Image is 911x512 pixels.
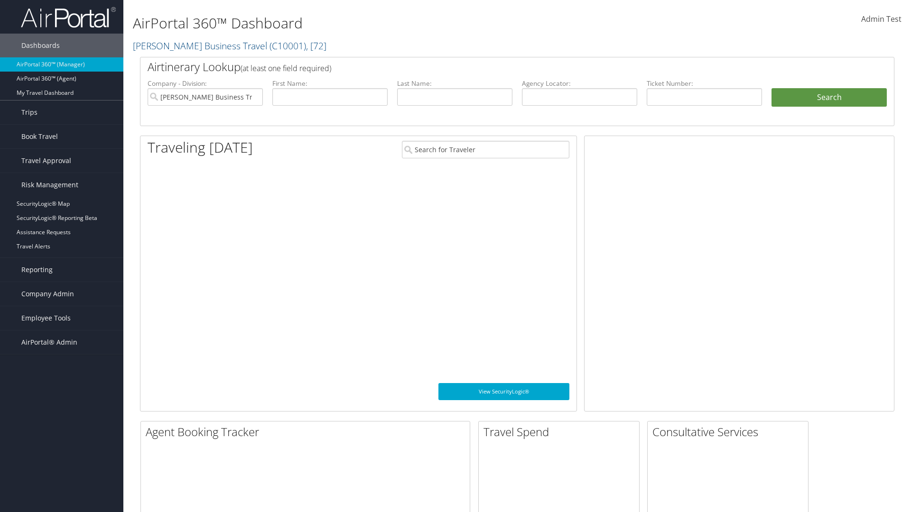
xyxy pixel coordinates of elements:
[21,258,53,282] span: Reporting
[21,6,116,28] img: airportal-logo.png
[397,79,512,88] label: Last Name:
[772,88,887,107] button: Search
[21,330,77,354] span: AirPortal® Admin
[483,424,639,440] h2: Travel Spend
[402,141,569,158] input: Search for Traveler
[861,14,902,24] span: Admin Test
[148,59,824,75] h2: Airtinerary Lookup
[21,34,60,57] span: Dashboards
[241,63,331,73] span: (at least one field required)
[270,39,306,52] span: ( C10001 )
[21,101,37,124] span: Trips
[133,13,645,33] h1: AirPortal 360™ Dashboard
[148,137,253,157] h1: Traveling [DATE]
[438,383,569,400] a: View SecurityLogic®
[21,125,58,148] span: Book Travel
[21,306,71,330] span: Employee Tools
[148,79,263,88] label: Company - Division:
[133,39,326,52] a: [PERSON_NAME] Business Travel
[861,5,902,34] a: Admin Test
[522,79,637,88] label: Agency Locator:
[652,424,808,440] h2: Consultative Services
[146,424,470,440] h2: Agent Booking Tracker
[21,173,78,197] span: Risk Management
[647,79,762,88] label: Ticket Number:
[306,39,326,52] span: , [ 72 ]
[21,149,71,173] span: Travel Approval
[272,79,388,88] label: First Name:
[21,282,74,306] span: Company Admin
